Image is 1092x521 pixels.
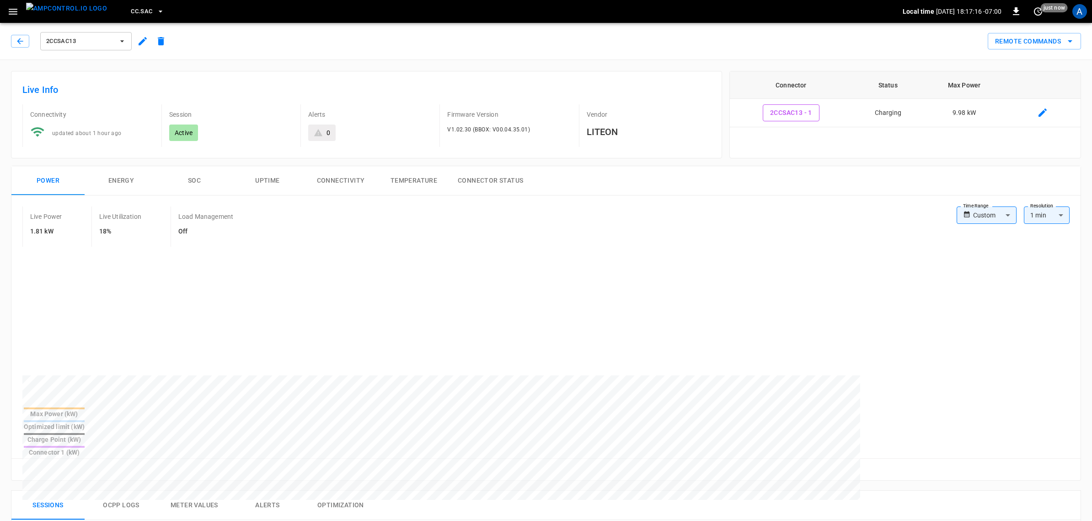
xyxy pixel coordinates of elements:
[963,202,989,210] label: Time Range
[1041,3,1068,12] span: just now
[988,33,1081,50] div: remote commands options
[1030,202,1053,210] label: Resolution
[447,126,530,133] span: V1.02.30 (BBOX: V00.04.35.01)
[730,71,1081,127] table: connector table
[587,110,711,119] p: Vendor
[99,212,141,221] p: Live Utilization
[924,99,1005,127] td: 9.98 kW
[730,71,852,99] th: Connector
[99,227,141,237] h6: 18%
[327,128,330,137] div: 0
[450,166,530,195] button: Connector Status
[52,130,122,136] span: updated about 1 hour ago
[11,166,85,195] button: Power
[903,7,934,16] p: Local time
[231,491,304,520] button: Alerts
[158,166,231,195] button: SOC
[304,166,377,195] button: Connectivity
[169,110,293,119] p: Session
[26,3,107,14] img: ampcontrol.io logo
[85,491,158,520] button: Ocpp logs
[308,110,432,119] p: Alerts
[377,166,450,195] button: Temperature
[973,206,1017,224] div: Custom
[924,71,1005,99] th: Max Power
[1031,4,1045,19] button: set refresh interval
[304,491,377,520] button: Optimization
[85,166,158,195] button: Energy
[30,227,62,237] h6: 1.81 kW
[40,32,132,50] button: 2CCSAC13
[852,71,923,99] th: Status
[1024,206,1070,224] div: 1 min
[936,7,1001,16] p: [DATE] 18:17:16 -07:00
[46,36,114,47] span: 2CCSAC13
[158,491,231,520] button: Meter Values
[22,82,711,97] h6: Live Info
[11,491,85,520] button: Sessions
[131,6,152,17] span: CC.SAC
[1072,4,1087,19] div: profile-icon
[988,33,1081,50] button: Remote Commands
[447,110,571,119] p: Firmware Version
[30,110,154,119] p: Connectivity
[852,99,923,127] td: Charging
[763,104,819,121] button: 2CCSAC13 - 1
[30,212,62,221] p: Live Power
[231,166,304,195] button: Uptime
[587,125,711,139] h6: LITEON
[178,227,233,237] h6: Off
[175,128,193,137] p: Active
[127,3,168,21] button: CC.SAC
[178,212,233,221] p: Load Management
